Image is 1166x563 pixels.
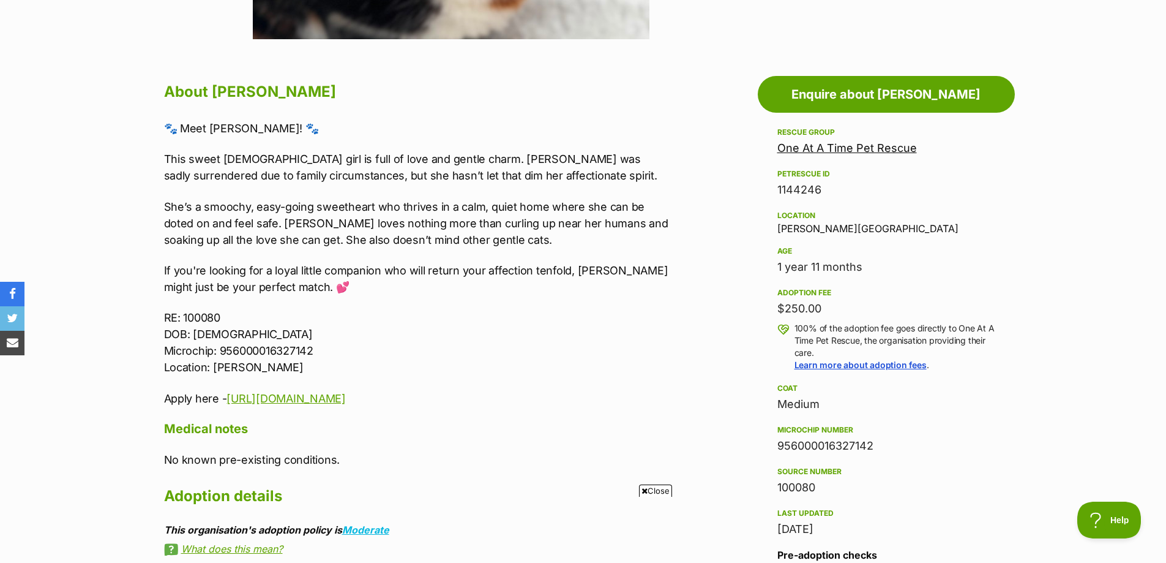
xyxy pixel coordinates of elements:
[777,127,995,137] div: Rescue group
[164,543,670,554] a: What does this mean?
[164,421,670,437] h4: Medical notes
[777,181,995,198] div: 1144246
[794,360,927,370] a: Learn more about adoption fees
[361,502,806,557] iframe: Advertisement
[226,392,345,405] a: [URL][DOMAIN_NAME]
[777,259,995,276] div: 1 year 11 months
[777,246,995,256] div: Age
[777,142,917,154] a: One At A Time Pet Rescue
[777,479,995,496] div: 100080
[794,322,995,371] p: 100% of the adoption fee goes directly to One At A Time Pet Rescue, the organisation providing th...
[777,300,995,317] div: $250.00
[777,396,995,413] div: Medium
[342,524,389,536] a: Moderate
[777,521,995,538] div: [DATE]
[164,78,670,105] h2: About [PERSON_NAME]
[777,425,995,435] div: Microchip number
[777,508,995,518] div: Last updated
[639,485,672,497] span: Close
[1077,502,1142,538] iframe: Help Scout Beacon - Open
[164,309,670,376] p: RE: 100080 DOB: [DEMOGRAPHIC_DATA] Microchip: 956000016327142 Location: [PERSON_NAME]
[777,211,995,221] div: Location
[777,467,995,477] div: Source number
[164,390,670,407] p: Apply here -
[164,151,670,184] p: This sweet [DEMOGRAPHIC_DATA] girl is full of love and gentle charm. [PERSON_NAME] was sadly surr...
[164,120,670,137] p: 🐾 Meet [PERSON_NAME]! 🐾
[777,169,995,179] div: PetRescue ID
[777,288,995,298] div: Adoption fee
[777,208,995,234] div: [PERSON_NAME][GEOGRAPHIC_DATA]
[164,452,670,468] p: No known pre-existing conditions.
[777,437,995,455] div: 956000016327142
[164,483,670,510] h2: Adoption details
[777,548,995,562] h3: Pre-adoption checks
[758,76,1015,113] a: Enquire about [PERSON_NAME]
[164,262,670,295] p: If you're looking for a loyal little companion who will return your affection tenfold, [PERSON_NA...
[777,384,995,393] div: Coat
[164,198,670,248] p: She’s a smoochy, easy-going sweetheart who thrives in a calm, quiet home where she can be doted o...
[164,524,670,535] div: This organisation's adoption policy is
